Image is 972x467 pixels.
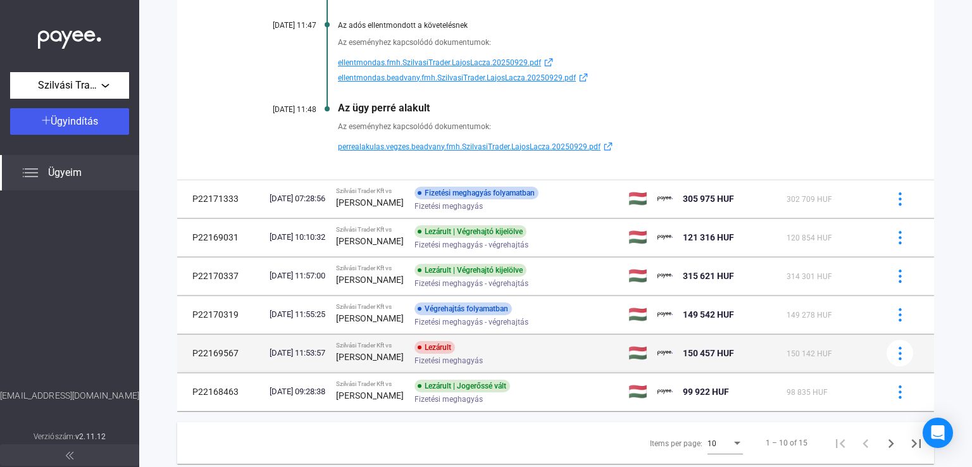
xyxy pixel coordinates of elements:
div: [DATE] 10:10:32 [270,231,326,244]
img: white-payee-white-dot.svg [38,23,101,49]
span: Fizetési meghagyás [414,199,483,214]
span: Fizetési meghagyás [414,353,483,368]
a: ellentmondas.beadvany.fmh.SzilvasiTrader.LajosLacza.20250929.pdfexternal-link-blue [338,70,871,85]
span: Fizetési meghagyás - végrehajtás [414,314,528,330]
strong: [PERSON_NAME] [336,197,404,208]
button: more-blue [887,263,913,289]
strong: [PERSON_NAME] [336,390,404,401]
span: 149 278 HUF [787,311,832,320]
span: 99 922 HUF [683,387,729,397]
div: Lezárult | Jogerőssé vált [414,380,510,392]
button: more-blue [887,185,913,212]
div: [DATE] 11:55:25 [270,308,326,321]
span: 150 457 HUF [683,348,734,358]
td: 🇭🇺 [623,334,652,372]
div: Lezárult | Végrehajtó kijelölve [414,264,526,277]
div: Szilvási Trader Kft vs [336,380,404,388]
span: 98 835 HUF [787,388,828,397]
div: [DATE] 11:53:57 [270,347,326,359]
img: list.svg [23,165,38,180]
img: payee-logo [657,384,673,399]
button: more-blue [887,378,913,405]
span: 314 301 HUF [787,272,832,281]
span: 120 854 HUF [787,233,832,242]
div: Lezárult | Végrehajtó kijelölve [414,225,526,238]
strong: [PERSON_NAME] [336,352,404,362]
span: Fizetési meghagyás [414,392,483,407]
div: [DATE] 07:28:56 [270,192,326,205]
div: Az eseményhez kapcsolódó dokumentumok: [338,120,871,133]
span: Fizetési meghagyás - végrehajtás [414,237,528,252]
button: Szilvási Trader Kft [10,72,129,99]
span: ellentmondas.beadvany.fmh.SzilvasiTrader.LajosLacza.20250929.pdf [338,70,576,85]
img: external-link-blue [541,58,556,67]
td: 🇭🇺 [623,373,652,411]
span: 305 975 HUF [683,194,734,204]
button: more-blue [887,340,913,366]
button: First page [828,430,853,456]
img: more-blue [894,192,907,206]
span: Szilvási Trader Kft [38,78,101,93]
td: P22169031 [177,218,265,256]
img: more-blue [894,385,907,399]
div: 1 – 10 of 15 [766,435,807,451]
img: payee-logo [657,307,673,322]
img: plus-white.svg [42,116,51,125]
strong: v2.11.12 [75,432,106,441]
span: 302 709 HUF [787,195,832,204]
span: 10 [707,439,716,448]
strong: [PERSON_NAME] [336,236,404,246]
img: more-blue [894,231,907,244]
div: [DATE] 11:57:00 [270,270,326,282]
span: 149 542 HUF [683,309,734,320]
mat-select: Items per page: [707,435,743,451]
span: perrealakulas.vegzes.beadvany.fmh.SzilvasiTrader.LajosLacza.20250929.pdf [338,139,601,154]
span: 150 142 HUF [787,349,832,358]
div: Fizetési meghagyás folyamatban [414,187,539,199]
a: ellentmondas.fmh.SzilvasiTrader.LajosLacza.20250929.pdfexternal-link-blue [338,55,871,70]
button: more-blue [887,301,913,328]
div: Az ügy perré alakult [338,102,871,114]
td: P22170319 [177,296,265,333]
button: Last page [904,430,929,456]
button: Next page [878,430,904,456]
span: 121 316 HUF [683,232,734,242]
button: more-blue [887,224,913,251]
div: Lezárult [414,341,455,354]
img: arrow-double-left-grey.svg [66,452,73,459]
div: Az eseményhez kapcsolódó dokumentumok: [338,36,871,49]
img: payee-logo [657,268,673,283]
td: 🇭🇺 [623,296,652,333]
div: Szilvási Trader Kft vs [336,226,404,233]
span: Fizetési meghagyás - végrehajtás [414,276,528,291]
img: external-link-blue [576,73,591,82]
td: 🇭🇺 [623,218,652,256]
td: P22171333 [177,180,265,218]
span: 315 621 HUF [683,271,734,281]
span: Ügyeim [48,165,82,180]
td: P22169567 [177,334,265,372]
div: [DATE] 11:48 [240,105,316,114]
img: payee-logo [657,230,673,245]
button: Previous page [853,430,878,456]
div: Open Intercom Messenger [923,418,953,448]
span: ellentmondas.fmh.SzilvasiTrader.LajosLacza.20250929.pdf [338,55,541,70]
img: payee-logo [657,346,673,361]
div: Végrehajtás folyamatban [414,302,512,315]
div: [DATE] 09:28:38 [270,385,326,398]
img: external-link-blue [601,142,616,151]
img: more-blue [894,347,907,360]
strong: [PERSON_NAME] [336,313,404,323]
div: Az adós ellentmondott a követelésnek [338,21,871,30]
div: [DATE] 11:47 [240,21,316,30]
td: 🇭🇺 [623,257,652,295]
td: P22170337 [177,257,265,295]
div: Szilvási Trader Kft vs [336,303,404,311]
button: Ügyindítás [10,108,129,135]
div: Items per page: [650,436,702,451]
td: 🇭🇺 [623,180,652,218]
div: Szilvási Trader Kft vs [336,342,404,349]
img: payee-logo [657,191,673,206]
img: more-blue [894,308,907,321]
span: Ügyindítás [51,115,98,127]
